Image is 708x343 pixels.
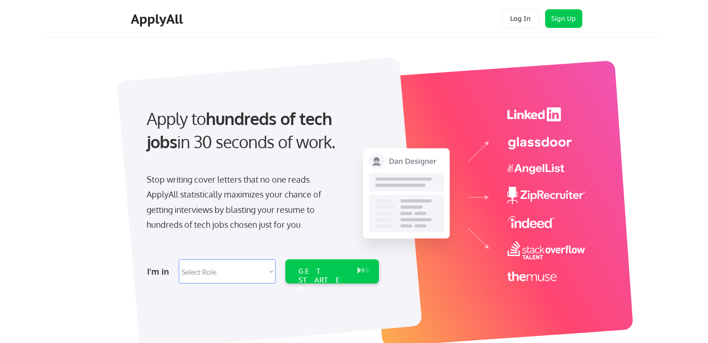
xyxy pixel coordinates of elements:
button: Log In [502,9,539,28]
div: Apply to in 30 seconds of work. [147,107,375,154]
div: ApplyAll [131,11,186,27]
div: Stop writing cover letters that no one reads. ApplyAll statistically maximizes your chance of get... [147,172,338,232]
div: I'm in [147,264,173,279]
button: Sign Up [545,9,582,28]
strong: hundreds of tech jobs [147,108,336,152]
div: GET STARTED [298,267,348,294]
